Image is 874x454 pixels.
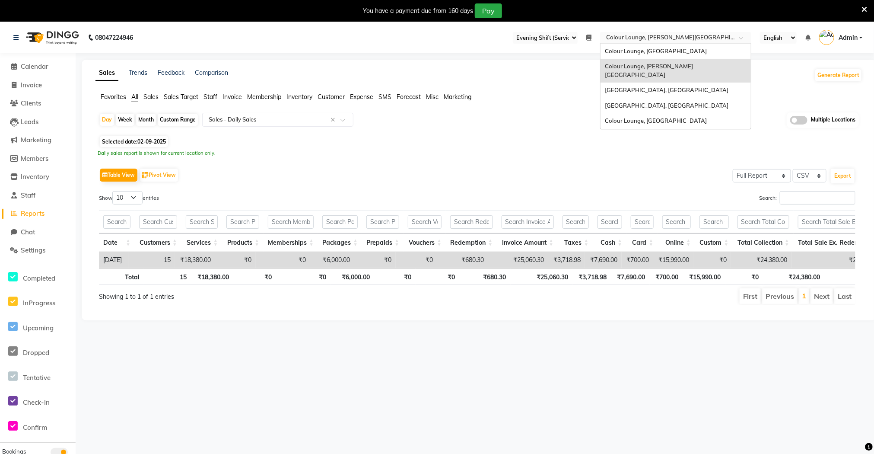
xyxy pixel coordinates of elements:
label: Show entries [99,191,159,205]
span: Forecast [397,93,421,101]
a: Inventory [2,172,73,182]
td: 15 [129,252,175,268]
span: Tentative [23,374,51,382]
td: ₹680.30 [437,252,488,268]
button: Export [831,169,855,183]
th: ₹7,690.00 [611,268,650,285]
select: Showentries [112,191,143,205]
span: Clear all [331,115,338,125]
a: Chat [2,227,73,237]
span: Selected date: [100,136,168,147]
span: Misc [426,93,439,101]
input: Search Invoice Amount [502,215,554,229]
div: You have a payment due from 160 days [363,6,473,16]
img: logo [22,26,81,50]
input: Search Memberships [268,215,314,229]
td: ₹0 [693,252,731,268]
span: Confirm [23,423,47,432]
span: Inventory [21,173,49,181]
input: Search Packages [322,215,358,229]
a: 1 [802,291,806,300]
a: Trends [129,69,147,77]
th: Prepaids: activate to sort column ascending [362,233,404,252]
span: Colour Lounge, [GEOGRAPHIC_DATA] [605,48,707,54]
td: ₹7,690.00 [585,252,622,268]
input: Search Services [186,215,218,229]
td: [DATE] [99,252,129,268]
th: ₹680.30 [459,268,510,285]
span: Upcoming [23,324,54,332]
input: Search Taxes [563,215,589,229]
th: Total Collection: activate to sort column ascending [733,233,794,252]
td: ₹6,000.00 [310,252,354,268]
input: Search: [780,191,855,205]
input: Search Date [103,215,130,229]
a: Feedback [158,69,184,77]
div: Month [136,114,156,126]
th: Card: activate to sort column ascending [626,233,658,252]
input: Search Total Collection [737,215,790,229]
span: Staff [21,191,35,199]
th: ₹700.00 [650,268,683,285]
span: SMS [378,93,391,101]
span: Inventory [286,93,312,101]
input: Search Vouchers [408,215,442,229]
b: 08047224946 [95,26,133,50]
a: Invoice [2,80,73,90]
a: Comparison [195,69,228,77]
th: ₹0 [725,268,763,285]
ng-dropdown-panel: Options list [600,43,751,129]
button: Generate Report [815,69,861,81]
span: Multiple Locations [811,116,855,125]
span: Customer [318,93,345,101]
th: ₹0 [233,268,276,285]
span: Staff [203,93,217,101]
input: Search Customers [139,215,177,229]
td: ₹0 [396,252,437,268]
th: ₹3,718.98 [573,268,611,285]
a: Settings [2,246,73,256]
a: Staff [2,191,73,201]
span: Check-In [23,398,50,406]
span: Invoice [21,81,42,89]
span: Sales [143,93,159,101]
img: pivot.png [142,172,149,179]
th: Memberships: activate to sort column ascending [264,233,318,252]
th: Vouchers: activate to sort column ascending [404,233,446,252]
a: Clients [2,99,73,109]
a: Reports [2,209,73,219]
td: ₹0 [354,252,396,268]
span: Marketing [21,136,51,144]
td: ₹0 [215,252,256,268]
td: ₹18,380.00 [175,252,215,268]
th: Cash: activate to sort column ascending [593,233,627,252]
img: Admin [819,30,834,45]
span: Settings [21,246,45,254]
th: Taxes: activate to sort column ascending [558,233,593,252]
span: Chat [21,228,35,236]
th: ₹25,060.30 [511,268,573,285]
div: Showing 1 to 1 of 1 entries [99,288,407,302]
td: ₹24,380.00 [731,252,791,268]
th: ₹0 [276,268,331,285]
th: Custom: activate to sort column ascending [695,233,733,252]
th: Total [99,268,144,285]
td: ₹700.00 [622,252,653,268]
a: Sales [95,65,118,81]
th: Services: activate to sort column ascending [181,233,222,252]
button: Pivot View [140,169,178,182]
th: ₹6,000.00 [331,268,375,285]
div: Custom Range [158,114,198,126]
a: Leads [2,117,73,127]
th: Products: activate to sort column ascending [222,233,264,252]
td: ₹0 [256,252,310,268]
th: ₹0 [416,268,459,285]
span: Colour Lounge, [GEOGRAPHIC_DATA] [605,117,707,124]
input: Search Cash [597,215,623,229]
span: Marketing [444,93,471,101]
button: Pay [475,3,502,18]
th: Redemption: activate to sort column ascending [446,233,497,252]
th: 15 [144,268,191,285]
input: Search Redemption [450,215,493,229]
span: Members [21,154,48,163]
